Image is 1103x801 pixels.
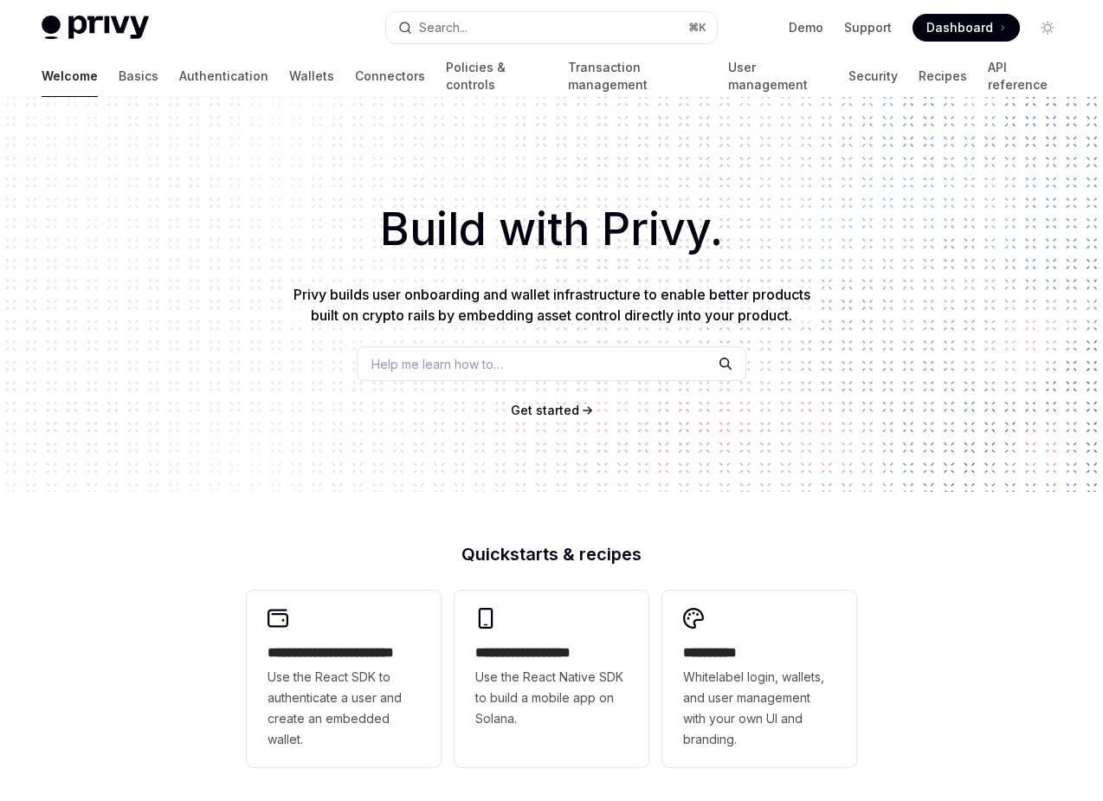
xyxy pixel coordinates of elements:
[386,12,717,43] button: Search...⌘K
[919,55,967,97] a: Recipes
[844,19,892,36] a: Support
[42,16,149,40] img: light logo
[789,19,823,36] a: Demo
[475,667,628,729] span: Use the React Native SDK to build a mobile app on Solana.
[371,355,503,373] span: Help me learn how to…
[28,196,1075,263] h1: Build with Privy.
[355,55,425,97] a: Connectors
[848,55,898,97] a: Security
[511,402,579,419] a: Get started
[293,286,810,324] span: Privy builds user onboarding and wallet infrastructure to enable better products built on crypto ...
[42,55,98,97] a: Welcome
[913,14,1020,42] a: Dashboard
[119,55,158,97] a: Basics
[1034,14,1061,42] button: Toggle dark mode
[446,55,547,97] a: Policies & controls
[683,667,835,750] span: Whitelabel login, wallets, and user management with your own UI and branding.
[179,55,268,97] a: Authentication
[568,55,707,97] a: Transaction management
[926,19,993,36] span: Dashboard
[988,55,1061,97] a: API reference
[455,591,648,767] a: **** **** **** ***Use the React Native SDK to build a mobile app on Solana.
[247,546,856,563] h2: Quickstarts & recipes
[662,591,856,767] a: **** *****Whitelabel login, wallets, and user management with your own UI and branding.
[268,667,420,750] span: Use the React SDK to authenticate a user and create an embedded wallet.
[688,21,706,35] span: ⌘ K
[511,403,579,417] span: Get started
[289,55,334,97] a: Wallets
[728,55,828,97] a: User management
[419,17,468,38] div: Search...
